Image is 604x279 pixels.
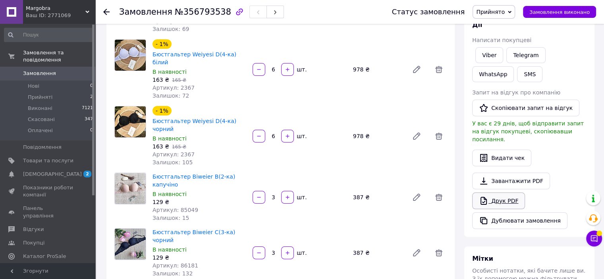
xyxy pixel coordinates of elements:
span: В наявності [152,191,187,197]
span: Видалити [431,245,447,261]
img: Бюстгальтер Weiyesi D(4-ка) білий [115,40,146,71]
span: Замовлення [119,7,172,17]
span: Видалити [431,189,447,205]
a: Редагувати [409,189,425,205]
span: Залишок: 132 [152,270,193,277]
button: Чат з покупцем [586,231,602,246]
div: 978 ₴ [350,64,405,75]
span: 0 [90,83,93,90]
img: Бюстгальтер Biweier С(3-ка) чорний [115,229,146,260]
a: WhatsApp [472,66,514,82]
span: Залишок: 72 [152,92,189,99]
a: Бюстгальтер Weiyesi D(4-ка) чорний [152,118,236,132]
div: шт. [295,193,307,201]
span: Нові [28,83,39,90]
a: Telegram [506,47,545,63]
a: Друк PDF [472,192,525,209]
span: Видалити [431,62,447,77]
span: 0 [90,127,93,134]
div: шт. [295,132,307,140]
span: [DEMOGRAPHIC_DATA] [23,171,82,178]
span: Показники роботи компанії [23,184,73,198]
div: Статус замовлення [392,8,465,16]
span: Запит на відгук про компанію [472,89,560,96]
div: 387 ₴ [350,247,405,258]
a: Бюстгальтер Biweier С(3-ка) чорний [152,229,235,243]
div: 978 ₴ [350,131,405,142]
span: 163 ₴ [152,143,169,150]
div: Ваш ID: 2771069 [26,12,95,19]
a: Бюстгальтер Weiyesi D(4-ка) білий [152,51,236,65]
div: шт. [295,65,307,73]
span: 2 [83,171,91,177]
img: Бюстгальтер Weiyesi D(4-ка) чорний [115,106,146,137]
span: Залишок: 15 [152,215,189,221]
button: Скопіювати запит на відгук [472,100,579,116]
span: 165 ₴ [172,77,186,83]
span: Залишок: 105 [152,159,193,165]
span: Залишок: 69 [152,26,189,32]
span: Виконані [28,105,52,112]
span: Відгуки [23,226,44,233]
span: 347 [85,116,93,123]
a: Viber [475,47,503,63]
div: 129 ₴ [152,254,246,262]
span: Скасовані [28,116,55,123]
span: Повідомлення [23,144,62,151]
span: Каталог ProSale [23,253,66,260]
div: 387 ₴ [350,192,405,203]
a: Редагувати [409,62,425,77]
span: №356793538 [175,7,231,17]
span: 163 ₴ [152,77,169,83]
span: Артикул: 2367 [152,85,195,91]
div: Повернутися назад [103,8,110,16]
input: Пошук [4,28,94,42]
div: - 1% [152,39,172,49]
span: 165 ₴ [172,144,186,150]
button: SMS [517,66,542,82]
span: Видалити [431,128,447,144]
button: Дублювати замовлення [472,212,567,229]
span: Margobra [26,5,85,12]
a: Редагувати [409,245,425,261]
span: Артикул: 86181 [152,262,198,269]
span: Написати покупцеві [472,37,531,43]
span: Артикул: 85049 [152,207,198,213]
span: Товари та послуги [23,157,73,164]
div: шт. [295,249,307,257]
img: Бюстгальтер Biweier B(2-ка) капучіно [115,173,146,204]
span: В наявності [152,246,187,253]
div: - 1% [152,106,172,115]
span: Замовлення та повідомлення [23,49,95,63]
span: Панель управління [23,205,73,219]
span: Замовлення [23,70,56,77]
span: Артикул: 2367 [152,151,195,158]
span: Прийнято [476,9,505,15]
span: У вас є 29 днів, щоб відправити запит на відгук покупцеві, скопіювавши посилання. [472,120,584,142]
span: Мітки [472,255,493,262]
span: В наявності [152,69,187,75]
button: Видати чек [472,150,531,166]
span: 2 [90,94,93,101]
span: Прийняті [28,94,52,101]
a: Бюстгальтер Biweier B(2-ка) капучіно [152,173,235,188]
span: 7121 [82,105,93,112]
span: Замовлення виконано [529,9,590,15]
a: Редагувати [409,128,425,144]
span: Покупці [23,239,44,246]
span: В наявності [152,135,187,142]
div: 129 ₴ [152,198,246,206]
button: Замовлення виконано [523,6,596,18]
span: Оплачені [28,127,53,134]
a: Завантажити PDF [472,173,550,189]
span: Дії [472,21,482,29]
